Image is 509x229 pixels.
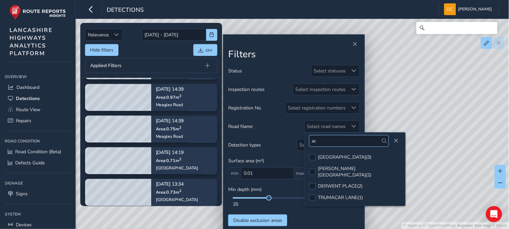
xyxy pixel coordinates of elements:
div: Select statuses [312,65,348,76]
span: Status [228,68,242,74]
span: Road Condition (Beta) [15,149,61,155]
sup: 2 [179,125,181,130]
span: Repairs [16,118,31,124]
a: Route View [5,104,71,115]
span: Signs [16,191,28,197]
span: Min depth (mm) [228,186,262,193]
a: Signs [5,188,71,199]
span: Detections [107,6,144,15]
span: min [228,167,241,179]
img: diamond-layout [444,3,456,15]
button: Close [391,136,401,145]
span: Surface area (m²) [228,158,264,164]
span: Area: 0.73 m [156,189,181,195]
input: 0 [241,167,294,179]
p: [DATE] 13:34 [156,182,198,187]
sup: 2 [179,188,181,193]
span: csv [206,47,212,53]
div: [GEOGRAPHIC_DATA] ( 3 ) [318,154,372,160]
div: TRUMACAR LANE ( 1 ) [318,194,363,201]
span: Inspection routes [228,86,265,93]
button: Disable exclusion areas [228,215,287,226]
span: Registration No. [228,105,262,111]
span: Route View [16,106,41,113]
div: Open Intercom Messenger [486,206,502,222]
span: Detections [16,95,40,102]
a: Road Condition (Beta) [5,146,71,157]
div: Road Condition [5,136,71,146]
span: [PERSON_NAME] [458,3,492,15]
button: csv [193,44,217,56]
p: [DATE] 14:19 [156,150,198,155]
a: Dashboard [5,82,71,93]
span: LANCASHIRE HIGHWAYS ANALYTICS PLATFORM [9,26,53,57]
span: max [294,167,307,179]
div: Signage [5,178,71,188]
span: Area: 0.75 m [156,126,181,132]
h2: Filters [228,49,360,60]
div: [GEOGRAPHIC_DATA] [156,165,198,171]
a: Defects Guide [5,157,71,168]
button: [PERSON_NAME] [444,3,494,15]
sup: 2 [179,156,181,161]
div: [GEOGRAPHIC_DATA] [156,197,198,202]
sup: 2 [179,93,181,98]
p: [DATE] 14:39 [156,119,184,123]
input: Search [417,22,498,34]
div: System [5,209,71,219]
span: Detection types [228,142,261,148]
a: Detections [5,93,71,104]
span: Dashboard [17,84,39,91]
div: Meagles Road [156,134,184,139]
img: rr logo [9,5,66,20]
p: [DATE] 14:39 [156,87,184,92]
div: 35 [233,201,355,207]
div: Select road names [305,121,348,132]
div: Sort by Date [111,29,122,40]
div: Select registration numbers [286,102,348,113]
span: Area: 0.97 m [156,94,181,100]
div: DERWENT PLACE ( 2 ) [318,183,363,189]
div: Overview [5,72,71,82]
div: Select detection types [297,139,348,151]
span: Applied Filters [90,63,122,68]
div: [PERSON_NAME][GEOGRAPHIC_DATA] ( 2 ) [318,165,401,178]
span: Area: 0.71 m [156,158,181,163]
span: Road Name [228,123,252,130]
button: Close [350,39,360,49]
span: Relevance [85,29,111,40]
a: Repairs [5,115,71,126]
div: Select inspection routes [293,84,348,95]
span: Defects Guide [15,160,45,166]
span: Devices [16,222,32,228]
button: Hide filters [85,44,118,56]
div: Meagles Road [156,102,184,107]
